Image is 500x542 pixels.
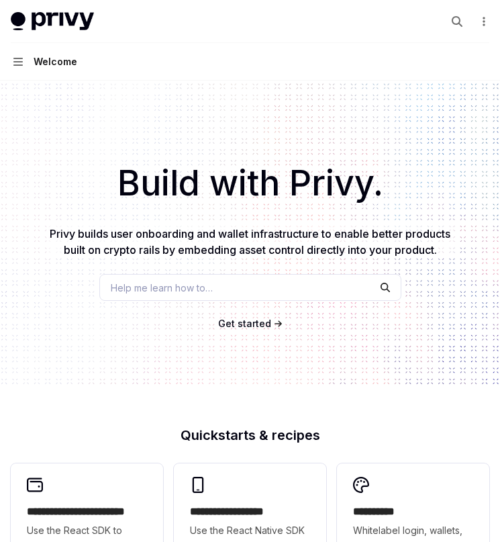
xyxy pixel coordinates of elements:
h1: Build with Privy. [21,157,479,210]
span: Get started [218,318,271,329]
span: Privy builds user onboarding and wallet infrastructure to enable better products built on crypto ... [50,227,450,257]
a: Get started [218,317,271,330]
button: More actions [476,12,489,31]
span: Help me learn how to… [111,281,213,295]
h2: Quickstarts & recipes [11,428,489,442]
button: Open search [446,11,468,32]
div: Welcome [34,54,77,70]
img: light logo [11,12,94,31]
